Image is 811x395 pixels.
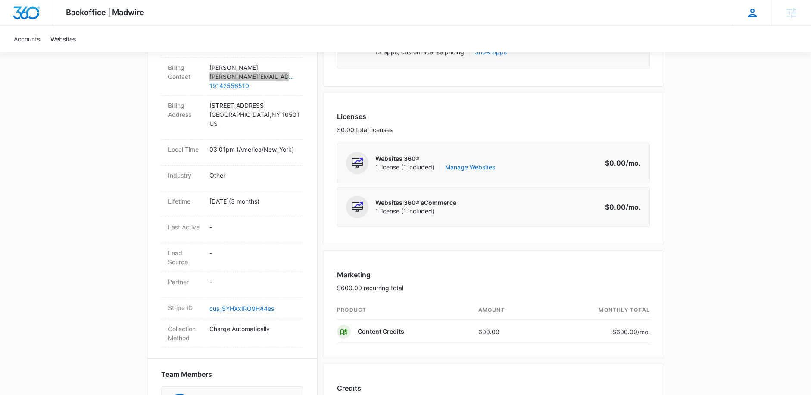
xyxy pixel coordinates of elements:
span: 1 license (1 included) [375,207,456,216]
p: Content Credits [358,327,404,336]
dt: Billing Address [168,101,203,119]
p: - [209,248,296,257]
dt: Collection Method [168,324,203,342]
p: Websites 360® eCommerce [375,198,456,207]
p: $600.00 [609,327,650,336]
p: $0.00 total licenses [337,125,393,134]
dt: Billing Contact [168,63,203,81]
div: IndustryOther [161,166,303,191]
div: Lead Source- [161,243,303,272]
dt: Local Time [168,145,203,154]
span: /mo. [626,159,641,167]
dt: Industry [168,171,203,180]
p: Other [209,171,296,180]
div: Last Active- [161,217,303,243]
th: product [337,301,471,320]
p: $0.00 [600,202,641,212]
a: [PERSON_NAME][EMAIL_ADDRESS][DOMAIN_NAME] [209,72,296,81]
p: $600.00 recurring total [337,283,403,292]
dt: Stripe ID [168,303,203,312]
p: $0.00 [600,158,641,168]
div: Collection MethodCharge Automatically [161,319,303,348]
span: 1 license (1 included) [375,163,495,172]
div: Lifetime[DATE](3 months) [161,191,303,217]
p: - [209,223,296,232]
p: [PERSON_NAME] [209,63,296,72]
div: Billing Address[STREET_ADDRESS][GEOGRAPHIC_DATA],NY 10501US [161,96,303,140]
p: - [209,277,296,286]
span: /mo. [637,328,650,335]
a: 19142556510 [209,81,296,90]
div: Billing Contact[PERSON_NAME][PERSON_NAME][EMAIL_ADDRESS][DOMAIN_NAME]19142556510 [161,58,303,96]
p: Charge Automatically [209,324,296,333]
p: [STREET_ADDRESS] [GEOGRAPHIC_DATA] , NY 10501 US [209,101,296,128]
span: Backoffice | Madwire [66,8,144,17]
div: Stripe IDcus_SYHXxIRO9H44es [161,298,303,319]
p: [DATE] ( 3 months ) [209,197,296,206]
p: Websites 360® [375,154,495,163]
p: 03:01pm ( America/New_York ) [209,145,296,154]
dt: Lifetime [168,197,203,206]
dt: Partner [168,277,203,286]
th: amount [471,301,545,320]
span: /mo. [626,203,641,211]
div: Partner- [161,272,303,298]
a: Websites [45,26,81,52]
a: Manage Websites [445,163,495,172]
h3: Credits [337,383,361,393]
td: 600.00 [471,320,545,344]
a: Accounts [9,26,45,52]
h3: Licenses [337,111,393,122]
th: monthly total [545,301,650,320]
a: cus_SYHXxIRO9H44es [209,305,274,312]
div: Local Time03:01pm (America/New_York) [161,140,303,166]
dt: Lead Source [168,248,203,266]
span: Team Members [161,369,212,379]
dt: Last Active [168,223,203,232]
h3: Marketing [337,270,403,280]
